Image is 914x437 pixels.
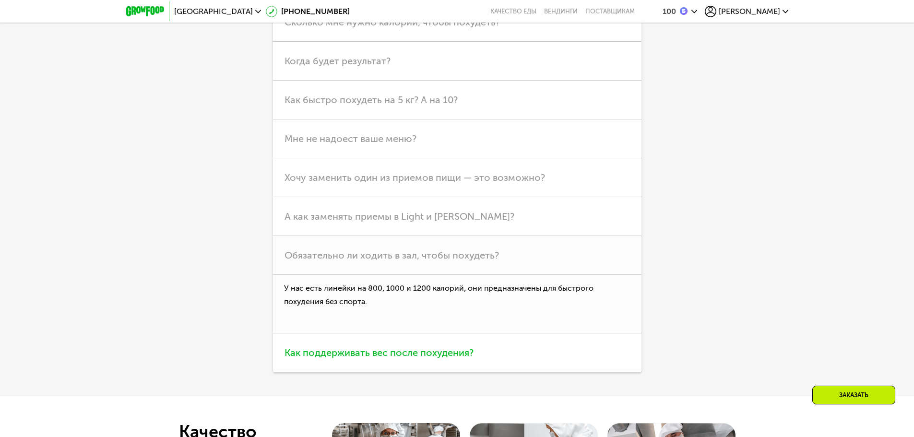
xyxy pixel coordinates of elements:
[285,249,499,261] span: Обязательно ли ходить в зал, чтобы похудеть?
[285,16,500,28] span: Сколько мне нужно калорий, чтобы похудеть?
[285,94,458,106] span: Как быстро похудеть на 5 кг? А на 10?
[585,8,635,15] div: поставщикам
[285,133,416,144] span: Мне не надоест ваше меню?
[719,8,780,15] span: [PERSON_NAME]
[285,347,474,358] span: Как поддерживать вес после похудения?
[544,8,578,15] a: Вендинги
[273,275,641,334] p: У нас есть линейки на 800, 1000 и 1200 калорий, они предназначены для быстрого похудения без спорта.
[812,386,895,404] div: Заказать
[266,6,350,17] a: [PHONE_NUMBER]
[285,55,391,67] span: Когда будет результат?
[174,8,253,15] span: [GEOGRAPHIC_DATA]
[490,8,536,15] a: Качество еды
[663,8,676,15] div: 100
[285,211,514,222] span: А как заменять приемы в Light и [PERSON_NAME]?
[285,172,545,183] span: Хочу заменить один из приемов пищи — это возможно?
